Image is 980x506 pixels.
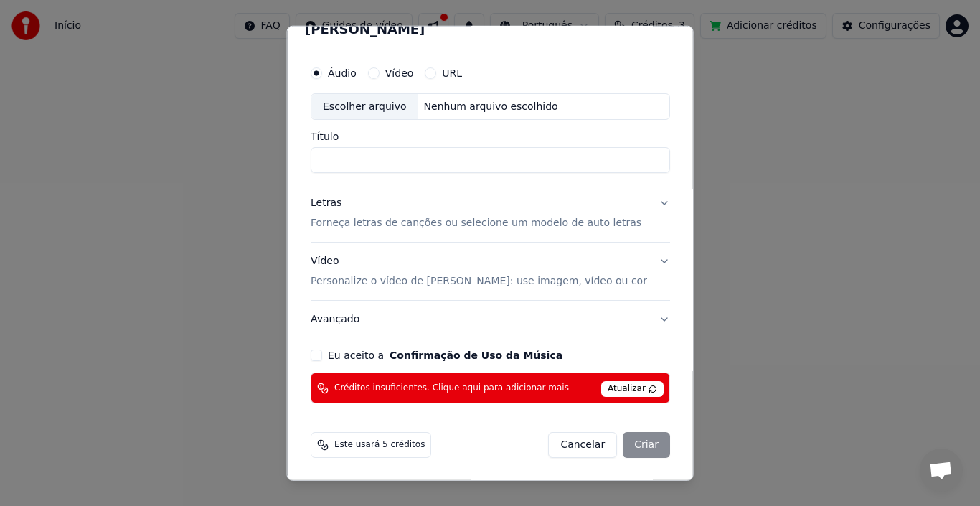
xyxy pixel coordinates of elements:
[311,243,670,300] button: VídeoPersonalize o vídeo de [PERSON_NAME]: use imagem, vídeo ou cor
[311,93,418,119] div: Escolher arquivo
[305,22,676,35] h2: [PERSON_NAME]
[311,131,670,141] label: Título
[418,99,563,113] div: Nenhum arquivo escolhido
[311,254,647,289] div: Vídeo
[311,301,670,338] button: Avançado
[311,216,641,230] p: Forneça letras de canções ou selecione um modelo de auto letras
[311,184,670,242] button: LetrasForneça letras de canções ou selecione um modelo de auto letras
[311,274,647,289] p: Personalize o vídeo de [PERSON_NAME]: use imagem, vídeo ou cor
[390,350,562,360] button: Eu aceito a
[328,350,562,360] label: Eu aceito a
[334,439,425,451] span: Este usará 5 créditos
[548,432,617,458] button: Cancelar
[442,67,462,78] label: URL
[601,381,664,397] span: Atualizar
[385,67,413,78] label: Vídeo
[328,67,357,78] label: Áudio
[334,383,569,394] span: Créditos insuficientes. Clique aqui para adicionar mais
[311,196,341,210] div: Letras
